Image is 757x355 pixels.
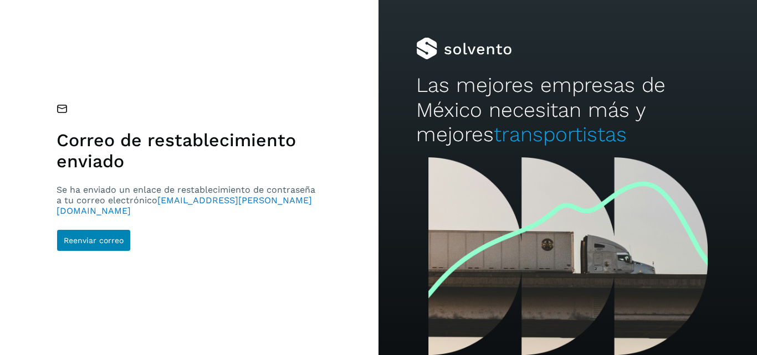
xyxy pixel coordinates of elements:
button: Reenviar correo [57,229,131,251]
h2: Las mejores empresas de México necesitan más y mejores [416,73,719,147]
span: transportistas [494,122,627,146]
span: [EMAIL_ADDRESS][PERSON_NAME][DOMAIN_NAME] [57,195,312,216]
span: Reenviar correo [64,236,124,244]
h1: Correo de restablecimiento enviado [57,130,320,172]
p: Se ha enviado un enlace de restablecimiento de contraseña a tu correo electrónico [57,184,320,217]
